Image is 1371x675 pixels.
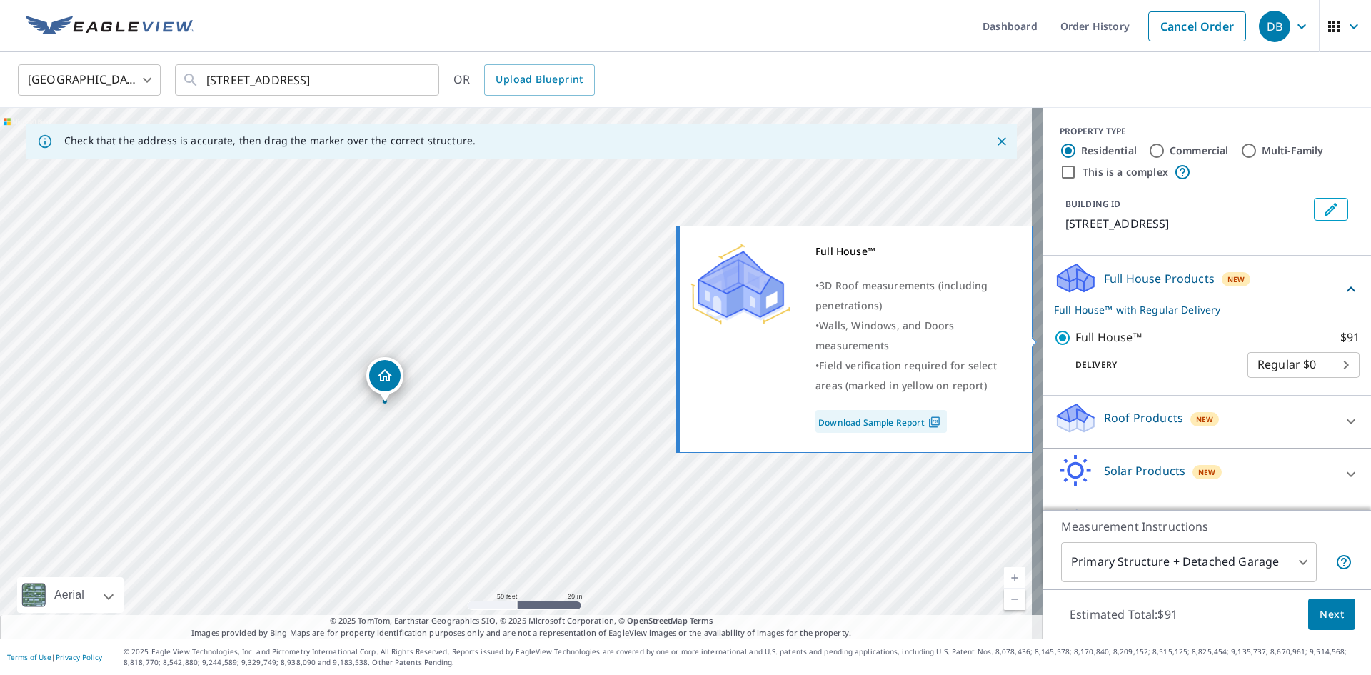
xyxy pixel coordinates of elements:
span: 3D Roof measurements (including penetrations) [815,279,988,312]
p: | [7,653,102,661]
div: Regular $0 [1247,345,1360,385]
div: Solar ProductsNew [1054,454,1360,495]
img: Premium [690,241,790,327]
div: DB [1259,11,1290,42]
div: • [815,316,1014,356]
a: Upload Blueprint [484,64,594,96]
div: Full House™ [815,241,1014,261]
p: Full House™ with Regular Delivery [1054,302,1342,317]
input: Search by address or latitude-longitude [206,60,410,100]
img: EV Logo [26,16,194,37]
p: © 2025 Eagle View Technologies, Inc. and Pictometry International Corp. All Rights Reserved. Repo... [124,646,1364,668]
div: OR [453,64,595,96]
a: Current Level 19, Zoom In [1004,567,1025,589]
div: [GEOGRAPHIC_DATA] [18,60,161,100]
a: Current Level 19, Zoom Out [1004,589,1025,610]
p: $91 [1340,329,1360,346]
span: New [1198,466,1216,478]
div: Walls ProductsNew [1054,507,1360,548]
p: Measurement Instructions [1061,518,1352,535]
span: New [1196,414,1214,425]
a: Cancel Order [1148,11,1246,41]
span: New [1227,274,1245,285]
span: Your report will include the primary structure and a detached garage if one exists. [1335,554,1352,571]
p: Solar Products [1104,462,1185,479]
label: Commercial [1170,144,1229,158]
span: Upload Blueprint [496,71,583,89]
p: Check that the address is accurate, then drag the marker over the correct structure. [64,134,476,147]
div: Roof ProductsNew [1054,401,1360,442]
div: • [815,276,1014,316]
a: Privacy Policy [56,652,102,662]
a: Terms [690,615,713,626]
div: • [815,356,1014,396]
div: PROPERTY TYPE [1060,125,1354,138]
div: Aerial [50,577,89,613]
p: Estimated Total: $91 [1058,599,1189,630]
a: Download Sample Report [815,410,947,433]
span: Field verification required for select areas (marked in yellow on report) [815,359,997,392]
p: [STREET_ADDRESS] [1065,215,1308,232]
label: This is a complex [1083,165,1168,179]
p: Roof Products [1104,409,1183,426]
label: Residential [1081,144,1137,158]
img: Pdf Icon [925,416,944,429]
span: © 2025 TomTom, Earthstar Geographics SIO, © 2025 Microsoft Corporation, © [330,615,713,627]
div: Primary Structure + Detached Garage [1061,542,1317,582]
p: BUILDING ID [1065,198,1120,210]
button: Next [1308,599,1355,631]
span: Next [1320,606,1344,624]
p: Delivery [1054,359,1247,371]
button: Edit building 1 [1314,198,1348,221]
div: Aerial [17,577,124,613]
p: Full House™ [1075,329,1142,346]
p: Full House Products [1104,270,1215,287]
label: Multi-Family [1262,144,1324,158]
a: Terms of Use [7,652,51,662]
span: Walls, Windows, and Doors measurements [815,319,954,352]
div: Full House ProductsNewFull House™ with Regular Delivery [1054,261,1360,317]
div: Dropped pin, building 1, Residential property, 1832 S Woodfield Trl Warsaw, IN 46580 [366,357,403,401]
button: Close [993,132,1011,151]
a: OpenStreetMap [627,615,687,626]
